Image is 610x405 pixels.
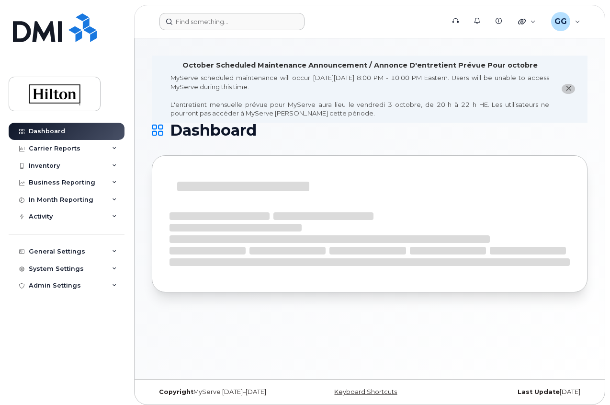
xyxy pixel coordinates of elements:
a: Keyboard Shortcuts [334,388,397,395]
div: October Scheduled Maintenance Announcement / Annonce D'entretient Prévue Pour octobre [182,60,538,70]
button: close notification [562,84,575,94]
span: Dashboard [170,123,257,138]
div: MyServe scheduled maintenance will occur [DATE][DATE] 8:00 PM - 10:00 PM Eastern. Users will be u... [170,73,549,118]
strong: Copyright [159,388,193,395]
div: MyServe [DATE]–[DATE] [152,388,297,396]
strong: Last Update [518,388,560,395]
div: [DATE] [442,388,587,396]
